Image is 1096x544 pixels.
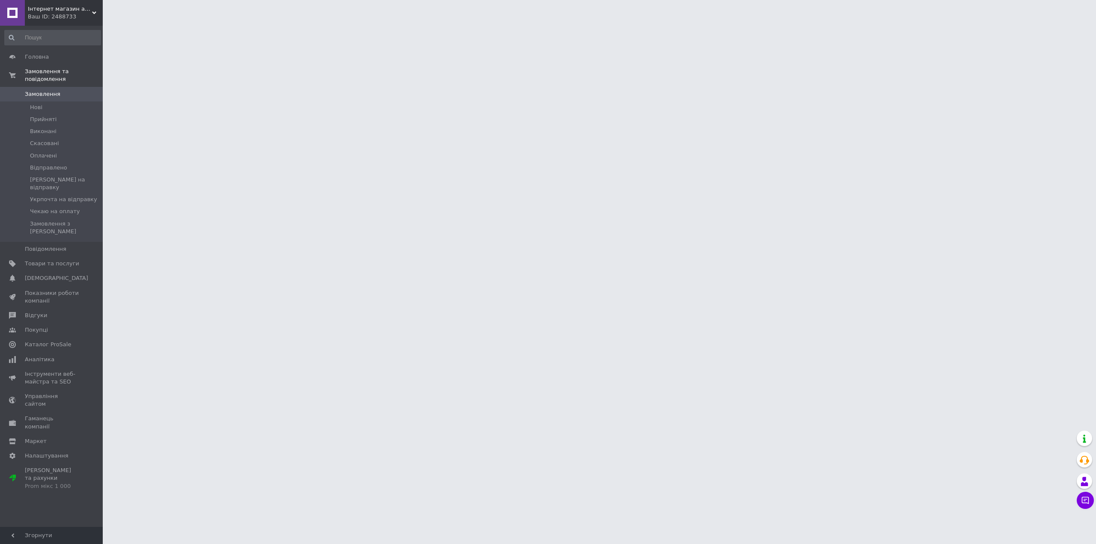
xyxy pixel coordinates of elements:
[28,13,103,21] div: Ваш ID: 2488733
[25,341,71,348] span: Каталог ProSale
[25,245,66,253] span: Повідомлення
[25,482,79,490] div: Prom мікс 1 000
[30,208,80,215] span: Чекаю на оплату
[1077,492,1094,509] button: Чат з покупцем
[25,289,79,305] span: Показники роботи компанії
[28,5,92,13] span: Інтернет магазин apgradeplus
[30,128,57,135] span: Виконані
[25,53,49,61] span: Головна
[25,467,79,490] span: [PERSON_NAME] та рахунки
[30,104,42,111] span: Нові
[25,370,79,386] span: Інструменти веб-майстра та SEO
[30,220,100,235] span: Замовлення з [PERSON_NAME]
[30,176,100,191] span: [PERSON_NAME] на відправку
[30,152,57,160] span: Оплачені
[25,452,68,460] span: Налаштування
[4,30,101,45] input: Пошук
[30,116,57,123] span: Прийняті
[25,356,54,363] span: Аналітика
[25,90,60,98] span: Замовлення
[25,326,48,334] span: Покупці
[25,260,79,268] span: Товари та послуги
[25,437,47,445] span: Маркет
[25,68,103,83] span: Замовлення та повідомлення
[25,274,88,282] span: [DEMOGRAPHIC_DATA]
[30,140,59,147] span: Скасовані
[25,312,47,319] span: Відгуки
[30,164,67,172] span: Відправлено
[25,392,79,408] span: Управління сайтом
[30,196,97,203] span: Укрпочта на відправку
[25,415,79,430] span: Гаманець компанії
